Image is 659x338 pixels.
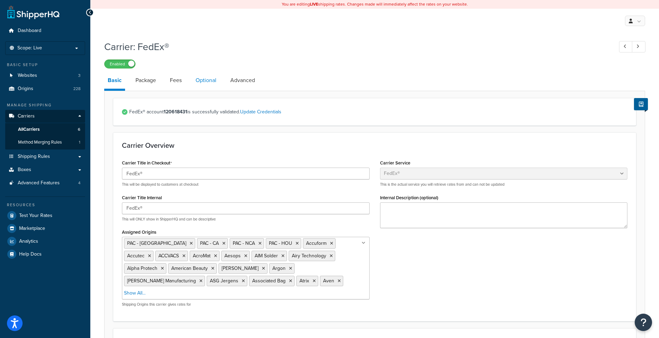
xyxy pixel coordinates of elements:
[222,265,258,272] span: [PERSON_NAME]
[306,240,327,247] span: Accuform
[124,290,146,297] a: Show All...
[5,163,85,176] a: Boxes
[122,195,162,200] label: Carrier Title Internal
[310,1,318,7] b: LIVE
[122,230,156,235] label: Assigned Origins
[164,108,187,115] strong: 120618431
[5,82,85,95] li: Origins
[132,72,159,89] a: Package
[5,136,85,149] a: Method Merging Rules1
[5,110,85,123] a: Carriers
[292,252,326,259] span: Airy Technology
[78,127,80,132] span: 6
[122,302,370,307] p: Shipping Origins this carrier gives rates for
[73,86,81,92] span: 228
[192,72,220,89] a: Optional
[127,252,145,259] span: Accutec
[5,177,85,190] li: Advanced Features
[18,180,60,186] span: Advanced Features
[5,69,85,82] li: Websites
[78,180,81,186] span: 4
[19,239,38,244] span: Analytics
[18,127,40,132] span: All Carriers
[79,139,80,145] span: 1
[5,222,85,235] a: Marketplace
[380,195,438,200] label: Internal Description (optional)
[224,252,241,259] span: Aesops
[240,108,281,115] a: Update Credentials
[127,265,157,272] span: Alpha Protech
[122,217,370,222] p: This will ONLY show in ShipperHQ and can be descriptive
[5,202,85,208] div: Resources
[17,45,42,51] span: Scope: Live
[5,235,85,248] a: Analytics
[5,136,85,149] li: Method Merging Rules
[18,139,62,145] span: Method Merging Rules
[104,72,125,91] a: Basic
[272,265,286,272] span: Argon
[200,240,219,247] span: PAC - CA
[634,98,648,110] button: Show Help Docs
[5,69,85,82] a: Websites3
[171,265,208,272] span: American Beauty
[5,248,85,260] a: Help Docs
[5,177,85,190] a: Advanced Features4
[18,28,41,34] span: Dashboard
[380,182,628,187] p: This is the actual service you will retrieve rates from and can not be updated
[619,41,633,53] a: Previous Record
[227,72,258,89] a: Advanced
[5,82,85,95] a: Origins228
[5,150,85,163] a: Shipping Rules
[18,86,33,92] span: Origins
[635,314,652,331] button: Open Resource Center
[269,240,292,247] span: PAC - HOU
[18,113,35,119] span: Carriers
[158,252,179,259] span: ACCVACS
[18,167,31,173] span: Boxes
[193,252,211,259] span: AcroMat
[18,73,37,79] span: Websites
[104,40,606,54] h1: Carrier: FedEx®
[18,154,50,160] span: Shipping Rules
[105,60,135,68] label: Enabled
[122,182,370,187] p: This will be displayed to customers at checkout
[210,277,238,284] span: ASG Jergens
[19,226,45,232] span: Marketplace
[5,123,85,136] a: AllCarriers6
[166,72,185,89] a: Fees
[380,160,410,166] label: Carrier Service
[255,252,278,259] span: AIM Solder
[78,73,81,79] span: 3
[632,41,645,53] a: Next Record
[299,277,309,284] span: Atrix
[5,62,85,68] div: Basic Setup
[19,251,42,257] span: Help Docs
[127,277,196,284] span: [PERSON_NAME] Manufacturing
[5,209,85,222] a: Test Your Rates
[129,107,627,117] span: FedEx® account is successfully validated.
[5,24,85,37] a: Dashboard
[122,142,627,149] h3: Carrier Overview
[5,102,85,108] div: Manage Shipping
[252,277,286,284] span: Associated Bag
[127,240,186,247] span: PAC - [GEOGRAPHIC_DATA]
[323,277,334,284] span: Aven
[122,160,172,166] label: Carrier Title in Checkout
[5,110,85,150] li: Carriers
[19,213,52,219] span: Test Your Rates
[233,240,255,247] span: PAC - NCA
